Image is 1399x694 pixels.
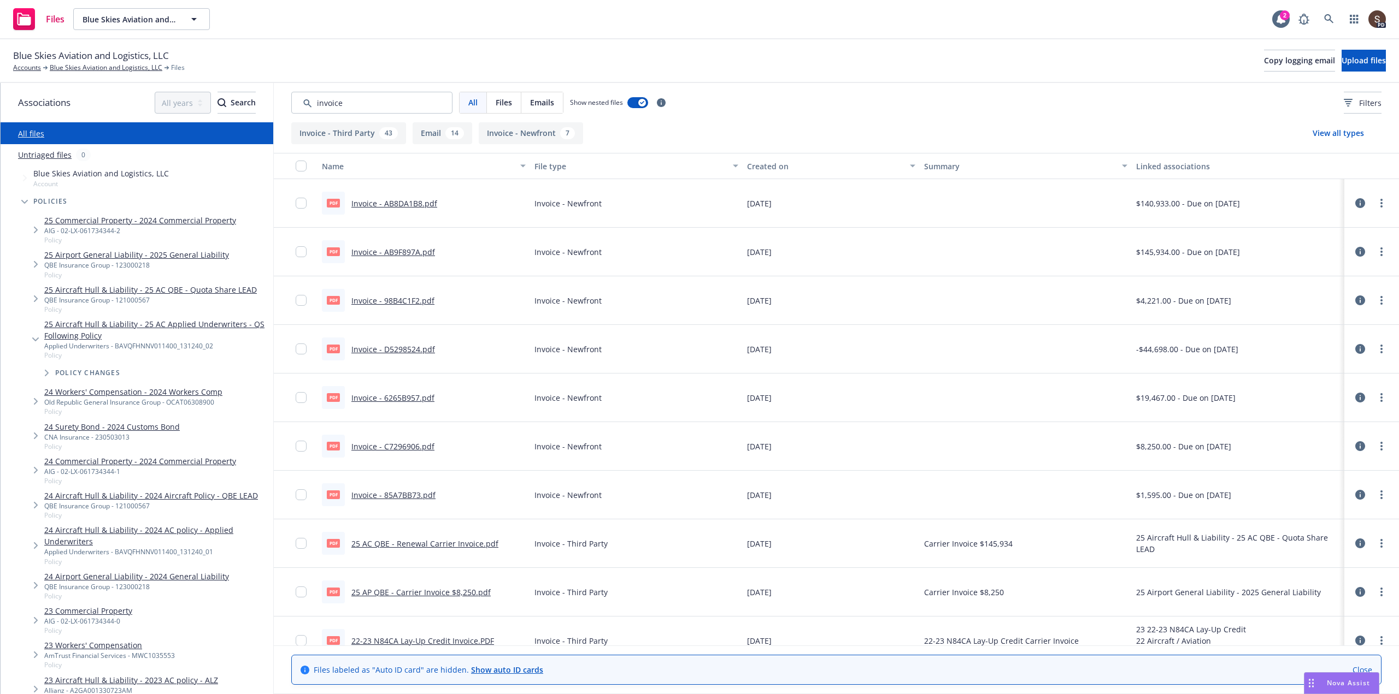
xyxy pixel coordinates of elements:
[496,97,512,108] span: Files
[44,386,222,398] a: 24 Workers' Compensation - 2024 Workers Comp
[44,260,229,270] div: QBE Insurance Group - 123000218
[413,122,472,144] button: Email
[534,246,602,258] span: Invoice - Newfront
[534,538,608,549] span: Invoice - Third Party
[351,441,434,452] a: Invoice - C7296906.pdf
[9,4,69,34] a: Files
[351,393,434,403] a: Invoice - 6265B957.pdf
[534,198,602,209] span: Invoice - Newfront
[1375,488,1388,501] a: more
[44,318,269,341] a: 25 Aircraft Hull & Liability - 25 AC Applied Underwriters - QS Following Policy
[924,635,1079,646] span: 22-23 N84CA Lay-Up Credit Carrier Invoice
[1293,8,1315,30] a: Report a Bug
[1280,10,1290,20] div: 2
[1136,586,1321,598] div: 25 Airport General Liability - 2025 General Liability
[296,586,307,597] input: Toggle Row Selected
[44,651,175,660] div: AmTrust Financial Services - MWC1035553
[44,501,258,511] div: QBE Insurance Group - 121000567
[44,235,236,245] span: Policy
[291,92,452,114] input: Search by keyword...
[534,295,602,306] span: Invoice - Newfront
[218,92,256,113] div: Search
[296,441,307,452] input: Toggle Row Selected
[351,247,435,257] a: Invoice - AB9F897A.pdf
[33,198,68,205] span: Policies
[747,538,772,549] span: [DATE]
[44,547,269,556] div: Applied Underwriters - BAVQFHNNV011400_131240_01
[44,591,229,601] span: Policy
[44,639,175,651] a: 23 Workers' Compensation
[534,343,602,355] span: Invoice - Newfront
[44,442,180,451] span: Policy
[291,122,406,144] button: Invoice - Third Party
[44,524,269,547] a: 24 Aircraft Hull & Liability - 2024 AC policy - Applied Underwriters
[296,489,307,500] input: Toggle Row Selected
[44,626,132,635] span: Policy
[18,149,72,161] a: Untriaged files
[1136,246,1240,258] div: $145,934.00 - Due on [DATE]
[570,98,623,107] span: Show nested files
[747,161,903,172] div: Created on
[296,392,307,403] input: Toggle Row Selected
[44,226,236,235] div: AIG - 02-LX-061734344-2
[1136,198,1240,209] div: $140,933.00 - Due on [DATE]
[44,476,236,485] span: Policy
[296,635,307,646] input: Toggle Row Selected
[1295,122,1382,144] button: View all types
[1136,343,1238,355] div: -$44,698.00 - Due on [DATE]
[924,161,1116,172] div: Summary
[44,215,236,226] a: 25 Commercial Property - 2024 Commercial Property
[13,63,41,73] a: Accounts
[18,96,70,110] span: Associations
[747,635,772,646] span: [DATE]
[314,664,543,675] span: Files labeled as "Auto ID card" are hidden.
[1368,10,1386,28] img: photo
[1136,161,1340,172] div: Linked associations
[44,616,132,626] div: AIG - 02-LX-061734344-0
[218,92,256,114] button: SearchSearch
[747,392,772,404] span: [DATE]
[44,674,218,686] a: 23 Aircraft Hull & Liability - 2023 AC policy - ALZ
[44,284,257,295] a: 25 Aircraft Hull & Liability - 25 AC QBE - Quota Share LEAD
[44,432,180,442] div: CNA Insurance - 230503013
[44,407,222,416] span: Policy
[1375,342,1388,355] a: more
[351,295,434,306] a: Invoice - 98B4C1F2.pdf
[534,489,602,501] span: Invoice - Newfront
[44,605,132,616] a: 23 Commercial Property
[83,14,177,25] span: Blue Skies Aviation and Logistics, LLC
[534,635,608,646] span: Invoice - Third Party
[1342,50,1386,72] button: Upload files
[747,198,772,209] span: [DATE]
[747,343,772,355] span: [DATE]
[1342,55,1386,66] span: Upload files
[44,341,269,351] div: Applied Underwriters - BAVQFHNNV011400_131240_02
[479,122,583,144] button: Invoice - Newfront
[1344,97,1382,109] span: Filters
[1375,634,1388,647] a: more
[924,586,1004,598] span: Carrier Invoice $8,250
[1136,532,1340,555] div: 25 Aircraft Hull & Liability - 25 AC QBE - Quota Share LEAD
[44,511,258,520] span: Policy
[73,8,210,30] button: Blue Skies Aviation and Logistics, LLC
[13,49,169,63] span: Blue Skies Aviation and Logistics, LLC
[351,198,437,209] a: Invoice - AB8DA1B8.pdf
[530,153,743,179] button: File type
[1318,8,1340,30] a: Search
[920,153,1132,179] button: Summary
[1375,391,1388,404] a: more
[534,161,726,172] div: File type
[560,127,575,139] div: 7
[1327,678,1370,687] span: Nova Assist
[296,538,307,549] input: Toggle Row Selected
[1132,153,1344,179] button: Linked associations
[351,490,436,500] a: Invoice - 85A7BB73.pdf
[44,270,229,280] span: Policy
[351,587,491,597] a: 25 AP QBE - Carrier Invoice $8,250.pdf
[1136,295,1231,306] div: $4,221.00 - Due on [DATE]
[46,15,64,23] span: Files
[747,489,772,501] span: [DATE]
[318,153,530,179] button: Name
[327,490,340,499] span: pdf
[55,370,120,376] span: Policy changes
